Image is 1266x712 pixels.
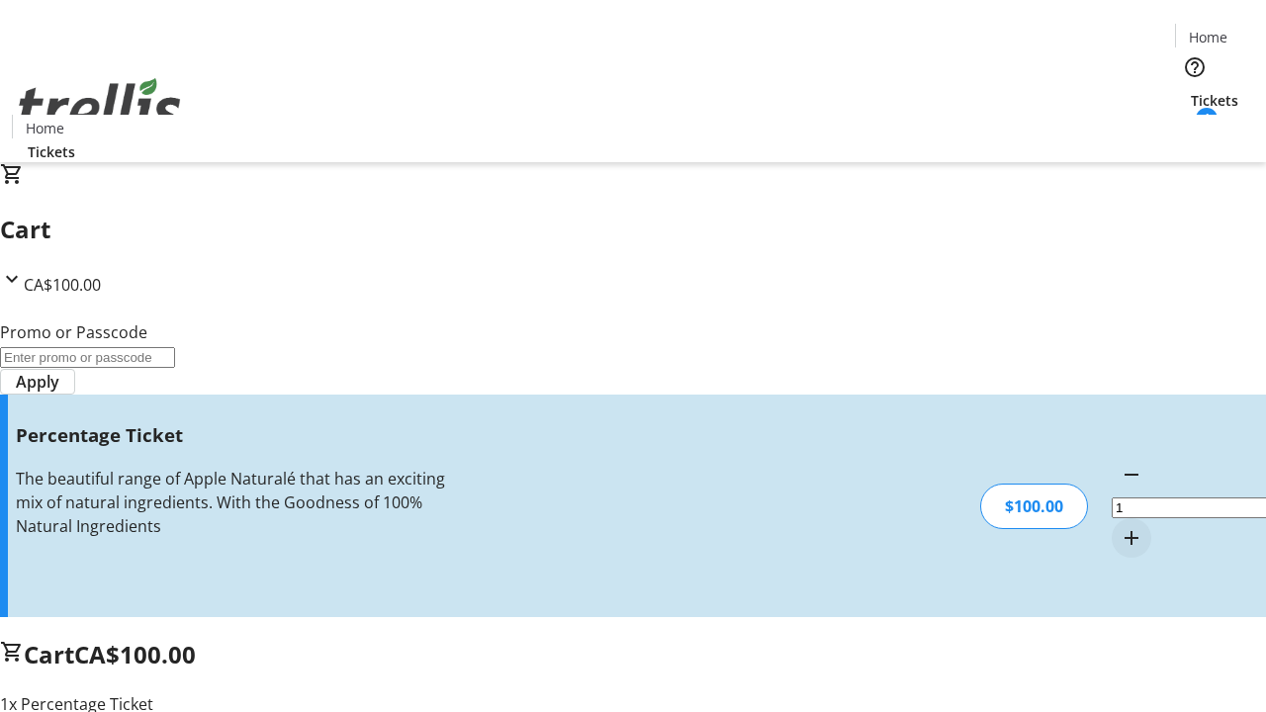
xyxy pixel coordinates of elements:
[1189,27,1227,47] span: Home
[1175,90,1254,111] a: Tickets
[1176,27,1239,47] a: Home
[26,118,64,138] span: Home
[1175,111,1215,150] button: Cart
[980,484,1088,529] div: $100.00
[28,141,75,162] span: Tickets
[74,638,196,670] span: CA$100.00
[1175,47,1215,87] button: Help
[1112,518,1151,558] button: Increment by one
[13,118,76,138] a: Home
[1112,455,1151,494] button: Decrement by one
[12,56,188,155] img: Orient E2E Organization yQs7hprBS5's Logo
[12,141,91,162] a: Tickets
[16,421,448,449] h3: Percentage Ticket
[24,274,101,296] span: CA$100.00
[16,467,448,538] div: The beautiful range of Apple Naturalé that has an exciting mix of natural ingredients. With the G...
[16,370,59,394] span: Apply
[1191,90,1238,111] span: Tickets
